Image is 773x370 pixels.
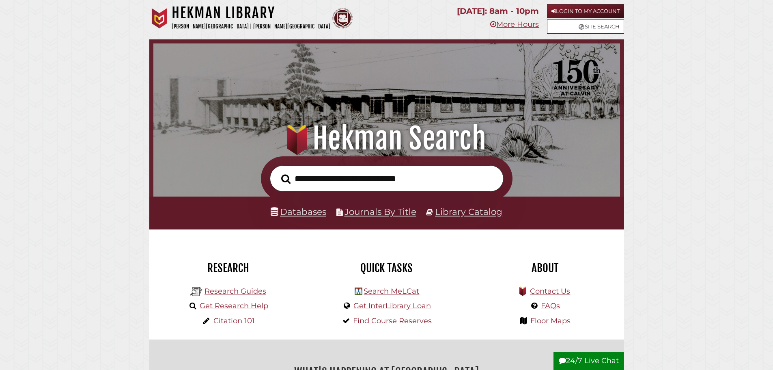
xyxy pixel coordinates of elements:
h1: Hekman Search [165,121,608,156]
a: Back to Top [742,163,771,176]
a: Research Guides [205,287,266,296]
img: Hekman Library Logo [190,286,202,298]
h2: Research [155,261,301,275]
p: [PERSON_NAME][GEOGRAPHIC_DATA] | [PERSON_NAME][GEOGRAPHIC_DATA] [172,22,330,31]
img: Hekman Library Logo [355,288,362,295]
a: Find Course Reserves [353,316,432,325]
a: Citation 101 [213,316,255,325]
h2: Quick Tasks [314,261,460,275]
p: [DATE]: 8am - 10pm [457,4,539,18]
a: Library Catalog [435,206,502,217]
a: Floor Maps [530,316,571,325]
a: Journals By Title [345,206,416,217]
img: Calvin Theological Seminary [332,8,353,28]
h1: Hekman Library [172,4,330,22]
img: Calvin University [149,8,170,28]
a: Contact Us [530,287,570,296]
a: Search MeLCat [364,287,419,296]
a: More Hours [490,20,539,29]
a: Databases [271,206,326,217]
a: Get InterLibrary Loan [353,301,431,310]
a: Login to My Account [547,4,624,18]
a: Site Search [547,19,624,34]
a: FAQs [541,301,560,310]
a: Get Research Help [200,301,268,310]
button: Search [277,172,295,186]
h2: About [472,261,618,275]
i: Search [281,174,291,184]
